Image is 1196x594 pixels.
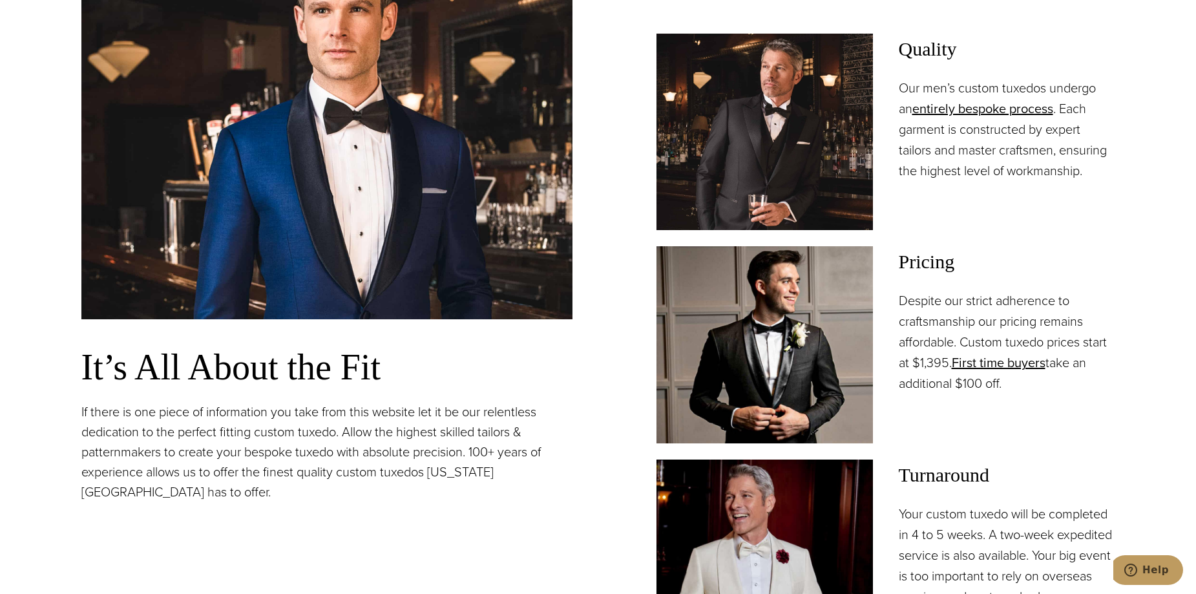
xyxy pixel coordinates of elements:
[656,34,873,230] img: Model at bar in vested custom wedding tuxedo in black with white shirt and black bowtie. Fabric b...
[899,460,1115,491] span: Turnaround
[899,78,1115,181] p: Our men’s custom tuxedos undergo an . Each garment is constructed by expert tailors and master cr...
[81,345,572,389] h3: It’s All About the Fit
[899,246,1115,277] span: Pricing
[899,290,1115,394] p: Despite our strict adherence to craftsmanship our pricing remains affordable. Custom tuxedo price...
[1113,555,1183,588] iframe: Opens a widget where you can chat to one of our agents
[81,402,572,502] p: If there is one piece of information you take from this website let it be our relentless dedicati...
[952,353,1045,372] a: First time buyers
[656,246,873,443] img: Client in classic black shawl collar black custom tuxedo.
[899,34,1115,65] span: Quality
[912,99,1053,118] a: entirely bespoke process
